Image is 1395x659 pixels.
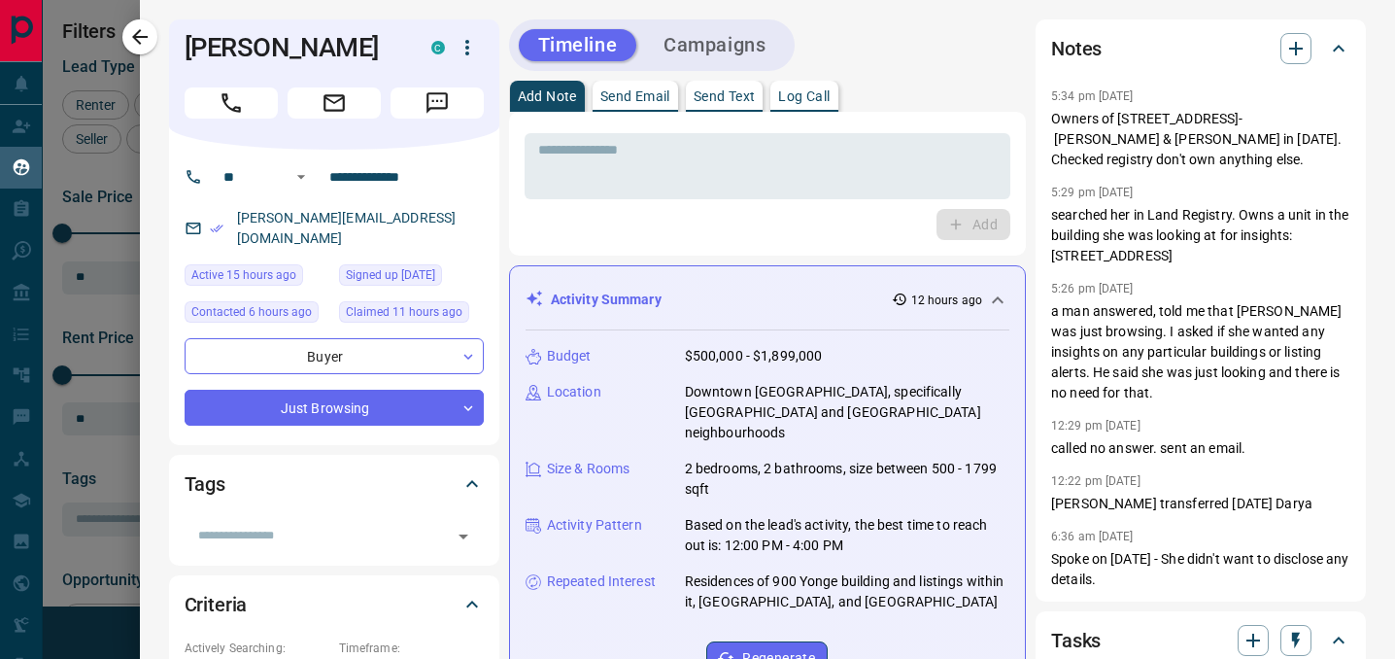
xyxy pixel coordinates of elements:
p: Location [547,382,601,402]
p: Activity Summary [551,290,662,310]
p: [PERSON_NAME] transferred [DATE] Darya [1051,494,1350,514]
span: Call [185,87,278,119]
div: Tags [185,461,484,507]
p: Send Email [600,89,670,103]
p: Add Note [518,89,577,103]
button: Campaigns [644,29,785,61]
button: Open [450,523,477,550]
span: Message [391,87,484,119]
h1: [PERSON_NAME] [185,32,402,63]
span: Signed up [DATE] [346,265,435,285]
svg: Email Verified [210,222,223,235]
div: Notes [1051,25,1350,72]
div: Buyer [185,338,484,374]
p: Based on the lead's activity, the best time to reach out is: 12:00 PM - 4:00 PM [685,515,1009,556]
p: Actively Searching: [185,640,329,657]
p: Send Text [694,89,756,103]
p: 5:26 pm [DATE] [1051,282,1134,295]
p: searched her in Land Registry. Owns a unit in the building she was looking at for insights: [STRE... [1051,205,1350,266]
div: Wed Aug 13 2025 [339,301,484,329]
div: condos.ca [431,41,445,54]
p: 12:29 pm [DATE] [1051,419,1140,433]
p: 5:29 pm [DATE] [1051,186,1134,199]
p: Activity Pattern [547,515,642,536]
div: Tue Nov 05 2019 [339,264,484,292]
p: 5:34 pm [DATE] [1051,89,1134,103]
p: 12 hours ago [911,292,982,309]
p: a man answered, told me that [PERSON_NAME] was just browsing. I asked if she wanted any insights ... [1051,301,1350,403]
span: Claimed 11 hours ago [346,302,462,322]
p: Residences of 900 Yonge building and listings within it, [GEOGRAPHIC_DATA], and [GEOGRAPHIC_DATA] [685,572,1009,612]
h2: Tags [185,468,225,500]
p: 6:36 am [DATE] [1051,530,1134,543]
p: Log Call [778,89,830,103]
p: Owners of [STREET_ADDRESS]- [PERSON_NAME] & [PERSON_NAME] in [DATE]. Checked registry don't own a... [1051,109,1350,170]
a: [PERSON_NAME][EMAIL_ADDRESS][DOMAIN_NAME] [237,210,457,246]
h2: Tasks [1051,625,1101,656]
h2: Notes [1051,33,1102,64]
div: Just Browsing [185,390,484,426]
p: 12:22 pm [DATE] [1051,474,1140,488]
h2: Criteria [185,589,248,620]
p: Downtown [GEOGRAPHIC_DATA], specifically [GEOGRAPHIC_DATA] and [GEOGRAPHIC_DATA] neighbourhoods [685,382,1009,443]
p: $500,000 - $1,899,000 [685,346,823,366]
p: called no answer. sent an email. [1051,438,1350,459]
span: Email [288,87,381,119]
button: Open [289,165,313,189]
div: Activity Summary12 hours ago [526,282,1009,318]
span: Contacted 6 hours ago [191,302,312,322]
div: Wed Aug 13 2025 [185,264,329,292]
p: Timeframe: [339,640,484,657]
div: Wed Aug 13 2025 [185,301,329,329]
div: Criteria [185,581,484,628]
p: Size & Rooms [547,459,630,479]
p: Spoke on [DATE] - She didn't want to disclose any details. [1051,549,1350,590]
button: Timeline [519,29,637,61]
p: Repeated Interest [547,572,656,592]
p: Budget [547,346,592,366]
span: Active 15 hours ago [191,265,296,285]
p: 2 bedrooms, 2 bathrooms, size between 500 - 1799 sqft [685,459,1009,500]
